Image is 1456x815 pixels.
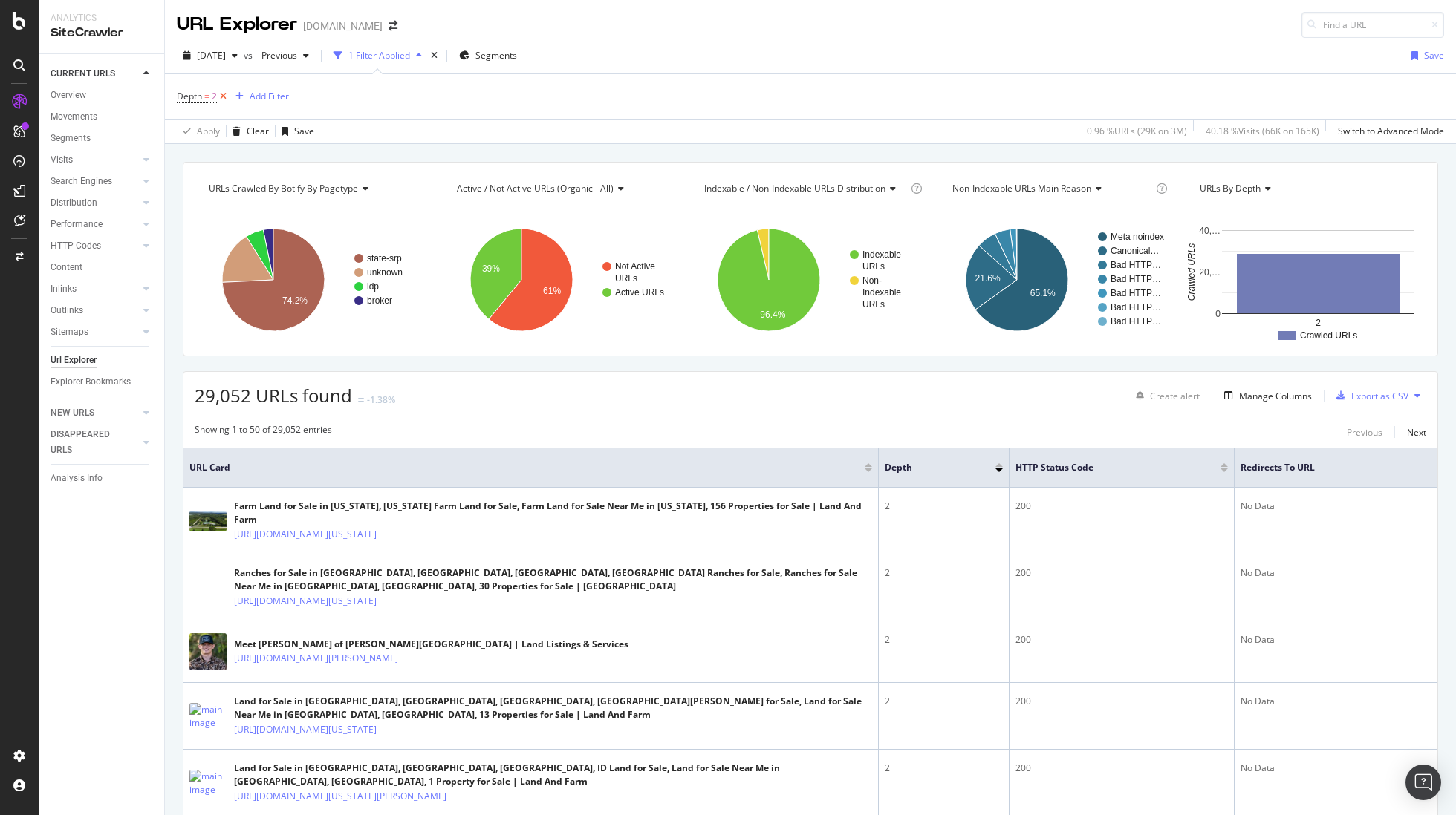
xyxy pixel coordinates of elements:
button: Next [1407,423,1426,441]
text: 2 [1316,318,1322,328]
button: Manage Columns [1218,387,1312,405]
div: times [428,48,441,63]
h4: URLs Crawled By Botify By pagetype [206,177,422,200]
img: main image [189,511,227,531]
div: 40.18 % Visits ( 66K on 165K ) [1206,125,1319,137]
a: DISAPPEARED URLS [51,427,139,458]
a: Outlinks [51,303,139,318]
text: 39% [482,264,500,274]
span: vs [244,49,256,62]
a: Sitemaps [51,324,139,340]
text: Canonical… [1111,246,1159,256]
h4: Indexable / Non-Indexable URLs Distribution [701,177,908,200]
div: Search Engines [51,174,112,189]
div: Previous [1347,426,1382,439]
text: 96.4% [761,310,786,320]
div: No Data [1241,695,1431,708]
span: Indexable / Non-Indexable URLs distribution [704,182,885,194]
div: Segments [51,131,91,146]
div: Performance [51,217,103,232]
div: Save [1424,49,1444,62]
a: Inlinks [51,281,139,297]
a: [URL][DOMAIN_NAME][US_STATE] [234,722,377,737]
div: 2 [885,762,1003,775]
div: HTTP Codes [51,238,101,254]
svg: A chart. [195,215,435,344]
div: Clear [247,125,269,137]
input: Find a URL [1301,12,1444,38]
div: CURRENT URLS [51,66,115,82]
button: [DATE] [177,44,244,68]
a: Overview [51,88,154,103]
button: Previous [256,44,315,68]
span: HTTP Status Code [1015,461,1198,474]
div: URL Explorer [177,12,297,37]
div: 2 [885,695,1003,708]
text: 40,… [1200,226,1221,236]
button: Segments [453,44,523,68]
a: Distribution [51,195,139,211]
a: Visits [51,152,139,168]
button: Apply [177,120,220,143]
div: 200 [1015,695,1228,708]
div: Visits [51,152,73,168]
h4: Non-Indexable URLs Main Reason [949,177,1154,200]
text: URLs [862,299,885,310]
button: Clear [227,120,269,143]
span: Segments [475,49,517,62]
a: [URL][DOMAIN_NAME][US_STATE][PERSON_NAME] [234,789,446,804]
span: Previous [256,49,297,62]
span: Active / Not Active URLs (organic - all) [457,182,614,194]
span: 29,052 URLs found [195,383,352,407]
div: Open Intercom Messenger [1405,765,1441,800]
text: 21.6% [975,273,1000,284]
a: [URL][DOMAIN_NAME][US_STATE] [234,594,377,609]
div: NEW URLS [51,405,94,421]
text: Indexable [862,287,901,298]
div: Manage Columns [1239,390,1312,402]
div: Distribution [51,195,97,211]
span: URLs Crawled By Botify By pagetype [209,182,358,194]
text: Active URLs [615,287,664,298]
text: Bad HTTP… [1111,316,1161,327]
a: CURRENT URLS [51,66,139,82]
div: Outlinks [51,303,83,318]
div: Meet [PERSON_NAME] of [PERSON_NAME][GEOGRAPHIC_DATA] | Land Listings & Services [234,638,628,651]
text: 20,… [1200,267,1221,278]
button: Save [276,120,314,143]
a: Search Engines [51,174,139,189]
span: Redirects to URL [1241,461,1409,474]
div: Sitemaps [51,324,88,340]
text: broker [367,295,392,306]
div: 2 [885,500,1003,513]
button: Previous [1347,423,1382,441]
div: Farm Land for Sale in [US_STATE], [US_STATE] Farm Land for Sale, Farm Land for Sale Near Me in [U... [234,500,872,526]
svg: A chart. [938,215,1179,344]
button: Switch to Advanced Mode [1332,120,1444,143]
div: No Data [1241,633,1431,647]
div: Movements [51,109,97,125]
span: 2025 Sep. 11th [197,49,226,62]
svg: A chart. [1186,215,1426,344]
div: Land for Sale in [GEOGRAPHIC_DATA], [GEOGRAPHIC_DATA], [GEOGRAPHIC_DATA], ID Land for Sale, Land ... [234,762,872,788]
text: 0 [1216,309,1221,319]
text: Crawled URLs [1187,243,1197,301]
button: Export as CSV [1330,384,1408,407]
div: Switch to Advanced Mode [1338,125,1444,137]
div: DISAPPEARED URLS [51,427,126,458]
div: Explorer Bookmarks [51,374,131,390]
div: Analytics [51,12,152,24]
div: A chart. [443,215,683,344]
text: 65.1% [1030,288,1056,298]
img: main image [189,703,227,730]
text: Non- [862,275,882,286]
div: Overview [51,88,86,103]
span: URLs by Depth [1200,182,1261,194]
span: Depth [885,461,973,474]
div: A chart. [690,215,931,344]
a: Movements [51,109,154,125]
span: Non-Indexable URLs Main Reason [952,182,1091,194]
div: 200 [1015,566,1228,580]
